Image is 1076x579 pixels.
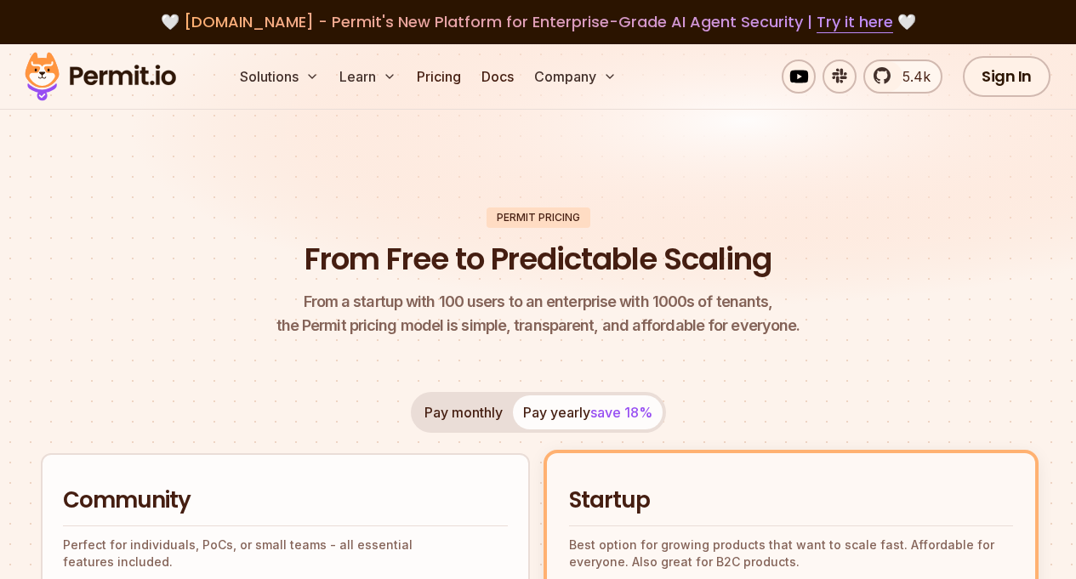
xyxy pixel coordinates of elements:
[892,66,931,87] span: 5.4k
[41,10,1035,34] div: 🤍 🤍
[527,60,623,94] button: Company
[333,60,403,94] button: Learn
[863,60,942,94] a: 5.4k
[17,48,184,105] img: Permit logo
[184,11,893,32] span: [DOMAIN_NAME] - Permit's New Platform for Enterprise-Grade AI Agent Security |
[410,60,468,94] a: Pricing
[63,485,508,516] h2: Community
[487,207,590,228] div: Permit Pricing
[569,536,1014,570] p: Best option for growing products that want to scale fast. Affordable for everyone. Also great for...
[414,395,513,429] button: Pay monthly
[233,60,326,94] button: Solutions
[569,485,1014,516] h2: Startup
[475,60,521,94] a: Docs
[63,536,508,570] p: Perfect for individuals, PoCs, or small teams - all essential features included.
[963,56,1050,97] a: Sign In
[276,290,800,338] p: the Permit pricing model is simple, transparent, and affordable for everyone.
[817,11,893,33] a: Try it here
[305,238,771,281] h1: From Free to Predictable Scaling
[276,290,800,314] span: From a startup with 100 users to an enterprise with 1000s of tenants,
